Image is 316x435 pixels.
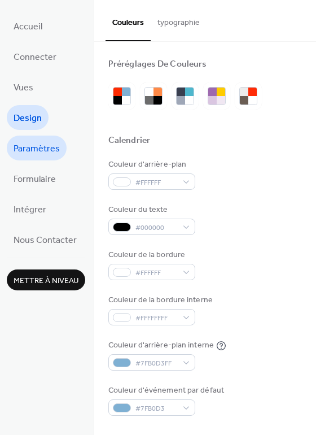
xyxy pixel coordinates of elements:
span: #000000 [135,222,177,234]
div: Couleur de la bordure [108,249,193,261]
a: Intégrer [7,197,53,221]
span: Mettre à niveau [14,275,78,287]
span: #FFFFFF [135,177,177,189]
span: Design [14,110,42,128]
a: Formulaire [7,166,63,191]
div: Calendrier [108,135,150,147]
div: Préréglages De Couleurs [108,59,207,71]
span: Connecter [14,49,56,67]
span: #FFFFFF [135,267,177,279]
a: Vues [7,75,40,99]
span: Accueil [14,18,42,36]
a: Design [7,105,49,130]
div: Couleur d'arrière-plan interne [108,340,214,351]
div: Couleur du texte [108,204,193,216]
span: Formulaire [14,171,56,189]
div: Couleur d'arrière-plan [108,159,193,171]
div: Couleur de la bordure interne [108,294,213,306]
a: Accueil [7,14,49,38]
span: #FFFFFFFF [135,312,177,324]
a: Nous Contacter [7,227,84,252]
div: Couleur d'événement par défaut [108,385,224,397]
span: #7FB0D3FF [135,358,177,369]
span: Nous Contacter [14,232,77,250]
span: Intégrer [14,201,46,219]
span: #7FB0D3 [135,403,177,415]
button: Mettre à niveau [7,269,85,290]
span: Paramètres [14,140,60,158]
span: Vues [14,79,33,97]
a: Connecter [7,44,63,69]
a: Paramètres [7,136,67,160]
